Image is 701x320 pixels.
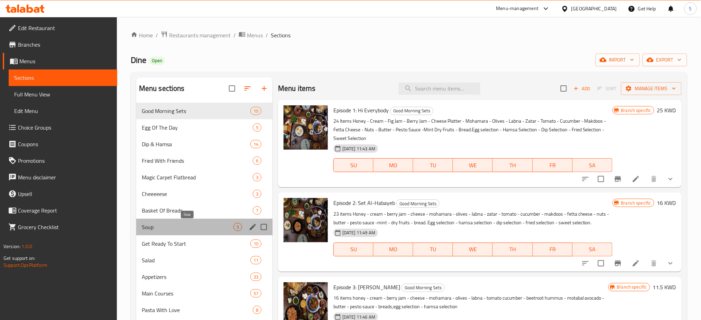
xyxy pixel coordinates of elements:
input: search [399,83,480,95]
span: Cheeeeese [142,190,253,198]
div: items [253,190,261,198]
span: Sections [14,74,112,82]
span: 3 [253,174,261,181]
button: show more [662,171,679,187]
span: 5 [253,124,261,131]
button: show more [662,255,679,272]
div: Cheeeeese3 [136,186,273,202]
div: items [253,306,261,314]
a: Promotions [3,152,117,169]
span: Branch specific [618,200,654,206]
button: Manage items [621,82,682,95]
span: 1.0.0 [21,242,32,251]
span: 10 [251,241,261,247]
span: Select section [556,81,571,96]
div: Magic Carpet Flatbread [142,173,253,181]
a: Menus [239,31,263,40]
button: FR [533,158,573,172]
div: Magic Carpet Flatbread3 [136,169,273,186]
button: WE [453,158,493,172]
span: import [601,56,634,64]
a: Grocery Checklist [3,219,117,235]
img: Episode 2: Set Al-Habayeb [284,198,328,242]
span: TU [416,244,450,254]
a: Coverage Report [3,202,117,219]
h2: Menu sections [139,83,185,94]
div: Menu-management [496,4,539,13]
div: items [250,256,261,264]
span: Restaurants management [169,31,231,39]
svg: Show Choices [666,259,675,267]
div: items [250,273,261,281]
svg: Show Choices [666,175,675,183]
span: Good Morning Sets [402,284,444,292]
div: Good Morning Sets [390,107,433,115]
div: Appetizers33 [136,269,273,285]
span: TH [496,244,530,254]
span: 33 [251,274,261,280]
button: Branch-specific-item [610,255,626,272]
span: 5 [234,224,242,230]
span: Upsell [18,190,112,198]
span: [DATE] 11:49 AM [340,229,378,236]
a: Coupons [3,136,117,152]
a: Edit Menu [9,103,117,119]
button: SU [333,158,373,172]
span: Menus [19,57,112,65]
span: Dine [131,52,146,68]
button: sort-choices [577,255,594,272]
li: / [233,31,236,39]
span: Get Ready To Start [142,239,250,248]
span: Episode 3: [PERSON_NAME] [333,282,400,292]
a: Edit menu item [632,175,640,183]
span: export [648,56,682,64]
button: import [596,54,640,66]
span: FR [536,160,570,170]
h2: Menu items [278,83,316,94]
span: Branch specific [618,107,654,114]
button: SA [573,243,612,256]
button: FR [533,243,573,256]
div: Pasta With Love8 [136,302,273,318]
span: Menus [247,31,263,39]
nav: breadcrumb [131,31,687,40]
div: items [253,123,261,132]
h6: 16 KWD [657,198,676,208]
span: Pasta With Love [142,306,253,314]
div: items [253,157,261,165]
span: Select section first [593,83,621,94]
span: Manage items [627,84,676,93]
span: Select to update [594,172,608,186]
span: Version: [3,242,20,251]
h6: 11.5 KWD [653,282,676,292]
div: Fried With Friends6 [136,152,273,169]
button: SA [573,158,612,172]
span: Full Menu View [14,90,112,98]
span: 11 [251,257,261,264]
span: Basket Of Breads [142,206,253,215]
button: TH [493,243,533,256]
button: Add section [256,80,273,97]
a: Upsell [3,186,117,202]
span: Promotions [18,157,112,165]
div: Basket Of Breads7 [136,202,273,219]
div: items [253,173,261,181]
a: Home [131,31,153,39]
button: edit [248,222,258,232]
span: Good Morning Sets [397,200,439,208]
span: SU [336,244,371,254]
button: TU [413,158,453,172]
span: S [689,5,692,12]
span: Salad [142,256,250,264]
span: 57 [251,290,261,297]
span: MO [376,244,411,254]
a: Full Menu View [9,86,117,103]
div: Egg Of The Day [142,123,253,132]
span: Sections [271,31,290,39]
div: items [250,140,261,148]
span: Appetizers [142,273,250,281]
button: SU [333,243,373,256]
span: Dip & Hamsa [142,140,250,148]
